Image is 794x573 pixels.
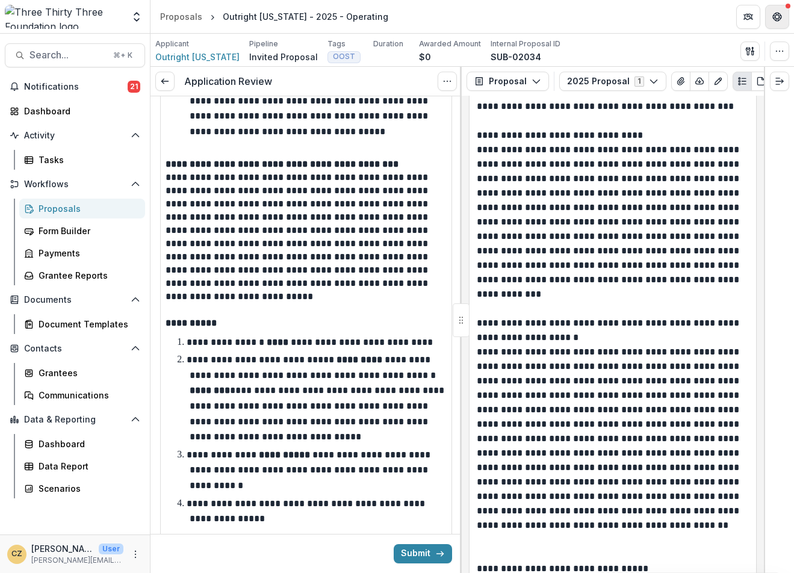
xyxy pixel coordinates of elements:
h3: Application Review [184,76,272,87]
button: Notifications21 [5,77,145,96]
div: Dashboard [24,105,135,117]
a: Outright [US_STATE] [155,51,240,63]
div: Data Report [39,460,135,472]
p: Awarded Amount [419,39,481,49]
div: Form Builder [39,225,135,237]
button: Proposal [467,72,549,91]
div: Payments [39,247,135,259]
span: Search... [29,49,106,61]
button: PDF view [751,72,771,91]
button: Edit as form [709,72,728,91]
span: OOST [333,52,355,61]
div: Document Templates [39,318,135,330]
button: Submit [394,544,452,563]
button: Open Activity [5,126,145,145]
button: Open entity switcher [128,5,145,29]
button: Open Workflows [5,175,145,194]
button: Open Documents [5,290,145,309]
a: Proposals [19,199,145,218]
a: Communications [19,385,145,405]
div: Grantee Reports [39,269,135,282]
a: Grantee Reports [19,265,145,285]
a: Grantees [19,363,145,383]
p: Applicant [155,39,189,49]
p: $0 [419,51,431,63]
button: Open Contacts [5,339,145,358]
div: Outright [US_STATE] - 2025 - Operating [223,10,388,23]
span: Activity [24,131,126,141]
p: [PERSON_NAME] [31,542,94,555]
a: Document Templates [19,314,145,334]
button: View Attached Files [671,72,690,91]
div: Scenarios [39,482,135,495]
a: Dashboard [19,434,145,454]
span: Data & Reporting [24,415,126,425]
div: Communications [39,389,135,401]
div: Proposals [160,10,202,23]
button: Plaintext view [733,72,752,91]
span: Contacts [24,344,126,354]
button: Partners [736,5,760,29]
div: Grantees [39,367,135,379]
span: 21 [128,81,140,93]
p: SUB-02034 [491,51,541,63]
a: Payments [19,243,145,263]
button: Open Data & Reporting [5,410,145,429]
button: Search... [5,43,145,67]
div: Dashboard [39,438,135,450]
a: Tasks [19,150,145,170]
div: ⌘ + K [111,49,135,62]
p: User [99,544,123,554]
img: Three Thirty Three Foundation logo [5,5,123,29]
span: Workflows [24,179,126,190]
a: Data Report [19,456,145,476]
p: Duration [373,39,403,49]
a: Dashboard [5,101,145,121]
p: Invited Proposal [249,51,318,63]
button: Expand right [770,72,789,91]
span: Notifications [24,82,128,92]
p: Tags [327,39,346,49]
p: Pipeline [249,39,278,49]
button: Get Help [765,5,789,29]
button: More [128,547,143,562]
a: Form Builder [19,221,145,241]
div: Christine Zachai [11,550,22,558]
nav: breadcrumb [155,8,393,25]
p: Internal Proposal ID [491,39,560,49]
div: Tasks [39,153,135,166]
span: Documents [24,295,126,305]
button: 2025 Proposal1 [559,72,666,91]
a: Proposals [155,8,207,25]
p: [PERSON_NAME][EMAIL_ADDRESS][DOMAIN_NAME] [31,555,123,566]
button: Options [438,72,457,91]
div: Proposals [39,202,135,215]
a: Scenarios [19,479,145,498]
